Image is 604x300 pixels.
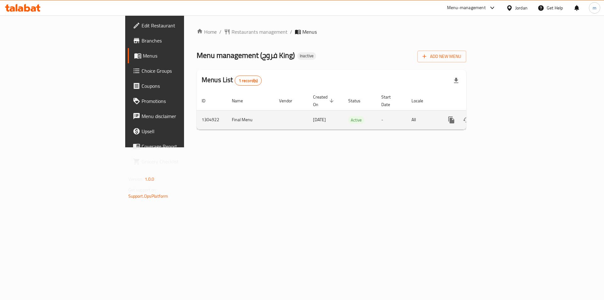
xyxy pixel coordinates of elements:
[227,110,274,129] td: Final Menu
[290,28,292,36] li: /
[128,18,226,33] a: Edit Restaurant
[348,97,369,105] span: Status
[142,37,221,44] span: Branches
[235,78,262,84] span: 1 record(s)
[128,175,144,183] span: Version:
[422,53,461,60] span: Add New Menu
[444,112,459,127] button: more
[128,124,226,139] a: Upsell
[313,93,336,108] span: Created On
[197,48,295,62] span: Menu management ( فروج King )
[197,91,509,130] table: enhanced table
[593,4,596,11] span: m
[302,28,317,36] span: Menus
[202,97,214,105] span: ID
[417,51,466,62] button: Add New Menu
[297,52,316,60] div: Inactive
[348,116,364,124] span: Active
[279,97,300,105] span: Vendor
[142,22,221,29] span: Edit Restaurant
[447,4,486,12] div: Menu-management
[297,53,316,59] span: Inactive
[381,93,399,108] span: Start Date
[128,139,226,154] a: Coverage Report
[128,33,226,48] a: Branches
[406,110,439,129] td: All
[449,73,464,88] div: Export file
[459,112,474,127] button: Change Status
[128,63,226,78] a: Choice Groups
[128,186,157,194] span: Get support on:
[128,48,226,63] a: Menus
[142,127,221,135] span: Upsell
[128,192,168,200] a: Support.OpsPlatform
[142,112,221,120] span: Menu disclaimer
[232,97,251,105] span: Name
[142,158,221,165] span: Grocery Checklist
[142,97,221,105] span: Promotions
[202,75,262,86] h2: Menus List
[143,52,221,59] span: Menus
[224,28,288,36] a: Restaurants management
[142,143,221,150] span: Coverage Report
[197,28,466,36] nav: breadcrumb
[313,116,326,124] span: [DATE]
[142,82,221,90] span: Coupons
[376,110,406,129] td: -
[411,97,431,105] span: Locale
[128,154,226,169] a: Grocery Checklist
[439,91,509,110] th: Actions
[232,28,288,36] span: Restaurants management
[515,4,528,11] div: Jordan
[128,93,226,109] a: Promotions
[128,78,226,93] a: Coupons
[145,175,154,183] span: 1.0.0
[128,109,226,124] a: Menu disclaimer
[142,67,221,75] span: Choice Groups
[235,76,262,86] div: Total records count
